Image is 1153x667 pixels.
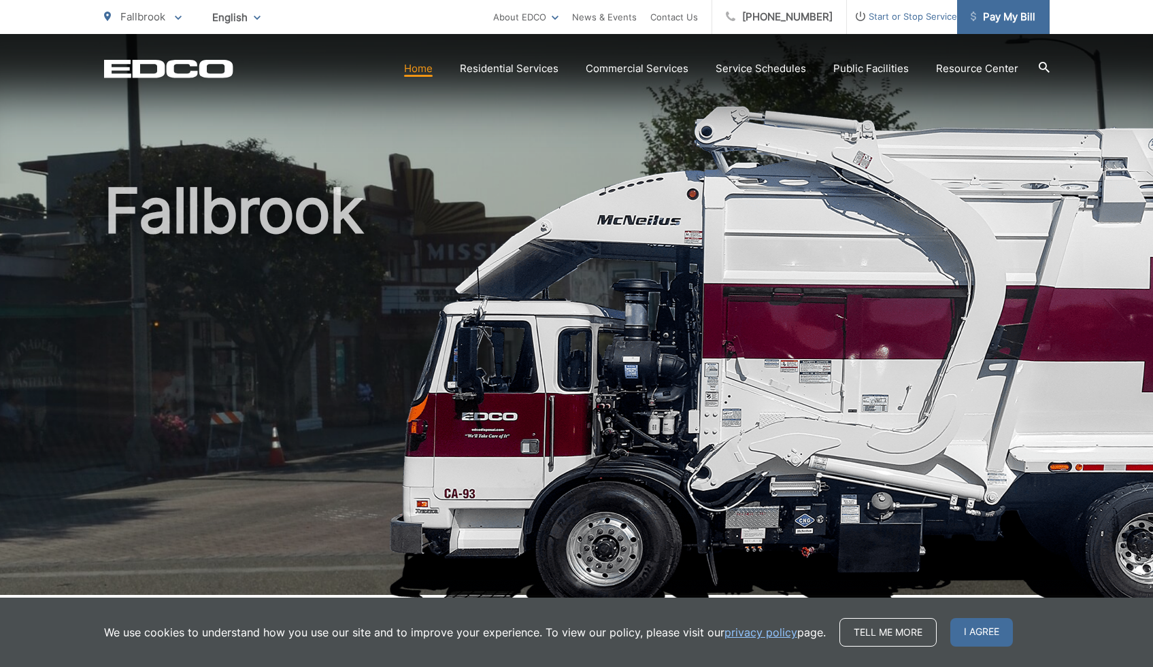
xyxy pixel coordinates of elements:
a: privacy policy [724,624,797,640]
a: Commercial Services [586,61,688,77]
a: News & Events [572,9,637,25]
span: Fallbrook [120,10,165,23]
a: Residential Services [460,61,558,77]
a: Contact Us [650,9,698,25]
span: Pay My Bill [971,9,1035,25]
span: English [202,5,271,29]
p: We use cookies to understand how you use our site and to improve your experience. To view our pol... [104,624,826,640]
a: About EDCO [493,9,558,25]
a: Resource Center [936,61,1018,77]
a: EDCD logo. Return to the homepage. [104,59,233,78]
a: Home [404,61,433,77]
a: Tell me more [839,618,937,647]
span: I agree [950,618,1013,647]
a: Service Schedules [716,61,806,77]
h1: Fallbrook [104,177,1050,607]
a: Public Facilities [833,61,909,77]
